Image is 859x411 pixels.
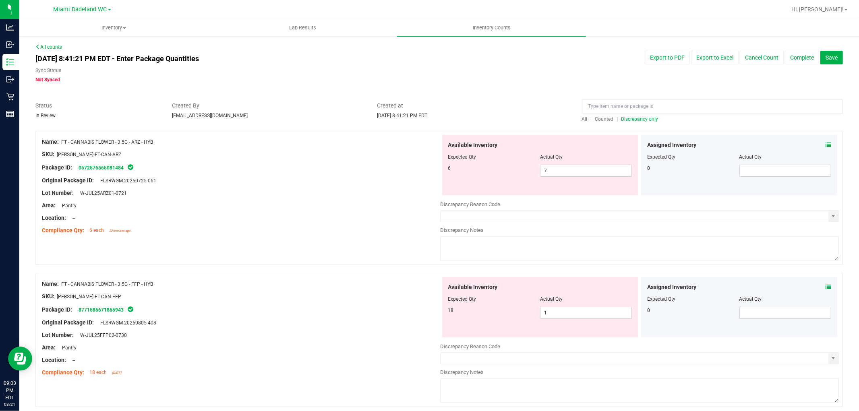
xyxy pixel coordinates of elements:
[441,343,501,349] span: Discrepancy Reason Code
[42,293,54,299] span: SKU:
[4,401,16,407] p: 08/21
[20,24,208,31] span: Inventory
[448,283,498,291] span: Available Inventory
[739,153,831,161] div: Actual Qty
[647,283,696,291] span: Assigned Inventory
[42,190,74,196] span: Lot Number:
[35,113,56,118] span: In Review
[6,75,14,83] inline-svg: Outbound
[647,165,739,172] div: 0
[647,307,739,314] div: 0
[621,116,658,122] span: Discrepancy only
[127,305,134,313] span: In Sync
[617,116,618,122] span: |
[42,357,66,363] span: Location:
[441,201,501,207] span: Discrepancy Reason Code
[448,296,476,302] span: Expected Qty
[96,320,156,326] span: FLSRWGM-20250805-408
[540,165,631,176] input: 7
[619,116,658,122] a: Discrepancy only
[582,116,591,122] a: All
[441,368,839,376] div: Discrepancy Notes
[6,41,14,49] inline-svg: Inbound
[591,116,592,122] span: |
[35,67,61,74] label: Sync Status
[785,51,819,64] button: Complete
[89,227,104,233] span: 6 each
[61,139,153,145] span: FT - CANNABIS FLOWER - 3.5G - ARZ - HYB
[42,344,56,351] span: Area:
[540,296,563,302] span: Actual Qty
[828,353,838,364] span: select
[582,99,843,114] input: Type item name or package id
[739,295,831,303] div: Actual Qty
[828,211,838,222] span: select
[278,24,327,31] span: Lab Results
[6,93,14,101] inline-svg: Retail
[68,215,75,221] span: --
[42,369,84,376] span: Compliance Qty:
[172,113,248,118] span: [EMAIL_ADDRESS][DOMAIN_NAME]
[377,101,570,110] span: Created at
[61,281,153,287] span: FT - CANNABIS FLOWER - 3.5G - FFP - HYB
[76,190,127,196] span: W-JUL25ARZ01-0721
[6,23,14,31] inline-svg: Analytics
[42,215,66,221] span: Location:
[448,165,451,171] span: 6
[35,101,160,110] span: Status
[647,153,739,161] div: Expected Qty
[172,101,365,110] span: Created By
[57,294,121,299] span: [PERSON_NAME]-FT-CAN-FFP
[79,165,124,171] a: 0572576565081484
[4,380,16,401] p: 09:03 PM EDT
[740,51,784,64] button: Cancel Count
[127,163,134,171] span: In Sync
[647,141,696,149] span: Assigned Inventory
[109,229,130,233] span: 22 minutes ago
[42,227,84,233] span: Compliance Qty:
[462,24,522,31] span: Inventory Counts
[42,319,94,326] span: Original Package ID:
[58,345,77,351] span: Pantry
[540,154,563,160] span: Actual Qty
[79,307,124,313] a: 8771585671855943
[76,333,127,338] span: W-JUL25FFP02-0730
[595,116,614,122] span: Counted
[89,370,107,375] span: 18 each
[42,332,74,338] span: Lot Number:
[6,110,14,118] inline-svg: Reports
[441,226,839,234] div: Discrepancy Notes
[58,203,77,209] span: Pantry
[448,141,498,149] span: Available Inventory
[208,19,397,36] a: Lab Results
[691,51,739,64] button: Export to Excel
[35,44,62,50] a: All counts
[647,295,739,303] div: Expected Qty
[42,138,59,145] span: Name:
[791,6,844,12] span: Hi, [PERSON_NAME]!
[582,116,588,122] span: All
[593,116,617,122] a: Counted
[6,58,14,66] inline-svg: Inventory
[54,6,107,13] span: Miami Dadeland WC
[448,308,454,313] span: 18
[826,54,838,61] span: Save
[42,306,72,313] span: Package ID:
[8,347,32,371] iframe: Resource center
[112,371,121,375] span: [DATE]
[96,178,156,184] span: FLSRWGM-20250725-061
[42,202,56,209] span: Area:
[448,154,476,160] span: Expected Qty
[19,19,208,36] a: Inventory
[397,19,586,36] a: Inventory Counts
[42,281,59,287] span: Name:
[42,177,94,184] span: Original Package ID:
[42,151,54,157] span: SKU:
[35,55,501,63] h4: [DATE] 8:41:21 PM EDT - Enter Package Quantities
[35,77,60,83] span: Not Synced
[645,51,690,64] button: Export to PDF
[540,307,631,318] input: 1
[68,357,75,363] span: --
[377,113,427,118] span: [DATE] 8:41:21 PM EDT
[820,51,843,64] button: Save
